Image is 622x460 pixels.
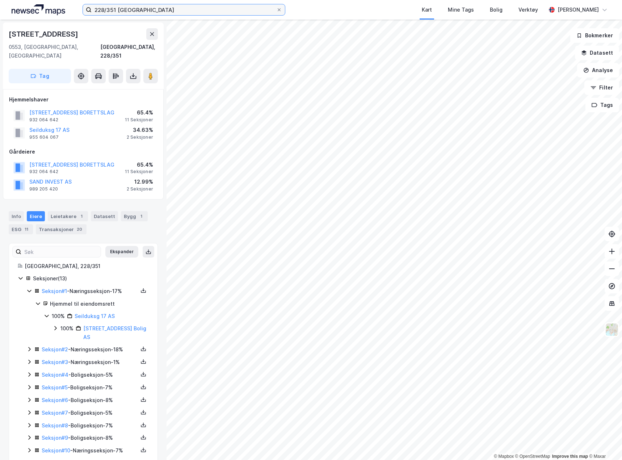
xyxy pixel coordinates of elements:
[605,323,619,336] img: Z
[60,324,73,333] div: 100%
[21,246,101,257] input: Søk
[9,95,157,104] div: Hjemmelshaver
[52,312,65,321] div: 100%
[9,69,71,83] button: Tag
[127,177,153,186] div: 12.99%
[127,126,153,134] div: 34.63%
[75,226,84,233] div: 20
[48,211,88,221] div: Leietakere
[494,454,514,459] a: Mapbox
[127,134,153,140] div: 2 Seksjoner
[100,43,158,60] div: [GEOGRAPHIC_DATA], 228/351
[12,4,65,15] img: logo.a4113a55bc3d86da70a041830d287a7e.svg
[552,454,588,459] a: Improve this map
[50,300,149,308] div: Hjemmel til eiendomsrett
[42,345,138,354] div: - Næringsseksjon - 18%
[42,346,68,352] a: Seksjon#2
[42,372,68,378] a: Seksjon#4
[42,397,68,403] a: Seksjon#6
[42,421,138,430] div: - Boligseksjon - 7%
[29,117,58,123] div: 932 064 642
[42,288,67,294] a: Seksjon#1
[586,425,622,460] div: Kontrollprogram for chat
[42,371,138,379] div: - Boligseksjon - 5%
[42,409,138,417] div: - Boligseksjon - 5%
[9,211,24,221] div: Info
[33,274,149,283] div: Seksjoner ( 13 )
[9,224,33,234] div: ESG
[448,5,474,14] div: Mine Tags
[575,46,619,60] button: Datasett
[29,186,58,192] div: 989 205 420
[25,262,149,271] div: [GEOGRAPHIC_DATA], 228/351
[42,358,138,367] div: - Næringsseksjon - 1%
[83,325,146,340] a: [STREET_ADDRESS] Bolig AS
[570,28,619,43] button: Bokmerker
[9,147,157,156] div: Gårdeiere
[42,447,70,453] a: Seksjon#10
[125,108,153,117] div: 65.4%
[125,169,153,175] div: 11 Seksjoner
[518,5,538,14] div: Verktøy
[78,213,85,220] div: 1
[42,422,68,428] a: Seksjon#8
[42,446,138,455] div: - Næringsseksjon - 7%
[91,211,118,221] div: Datasett
[577,63,619,78] button: Analyse
[42,434,138,442] div: - Boligseksjon - 8%
[29,169,58,175] div: 932 064 642
[23,226,30,233] div: 11
[584,80,619,95] button: Filter
[92,4,276,15] input: Søk på adresse, matrikkel, gårdeiere, leietakere eller personer
[75,313,115,319] a: Seilduksg 17 AS
[9,28,80,40] div: [STREET_ADDRESS]
[125,117,153,123] div: 11 Seksjoner
[422,5,432,14] div: Kart
[42,435,68,441] a: Seksjon#9
[105,246,138,258] button: Ekspander
[27,211,45,221] div: Eiere
[42,359,68,365] a: Seksjon#3
[42,383,138,392] div: - Boligseksjon - 7%
[125,160,153,169] div: 65.4%
[558,5,599,14] div: [PERSON_NAME]
[127,186,153,192] div: 2 Seksjoner
[42,410,68,416] a: Seksjon#7
[515,454,550,459] a: OpenStreetMap
[36,224,87,234] div: Transaksjoner
[585,98,619,112] button: Tags
[42,396,138,405] div: - Boligseksjon - 8%
[9,43,100,60] div: 0553, [GEOGRAPHIC_DATA], [GEOGRAPHIC_DATA]
[138,213,145,220] div: 1
[121,211,148,221] div: Bygg
[42,287,138,296] div: - Næringsseksjon - 17%
[29,134,59,140] div: 955 604 067
[490,5,503,14] div: Bolig
[42,384,68,390] a: Seksjon#5
[586,425,622,460] iframe: Chat Widget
